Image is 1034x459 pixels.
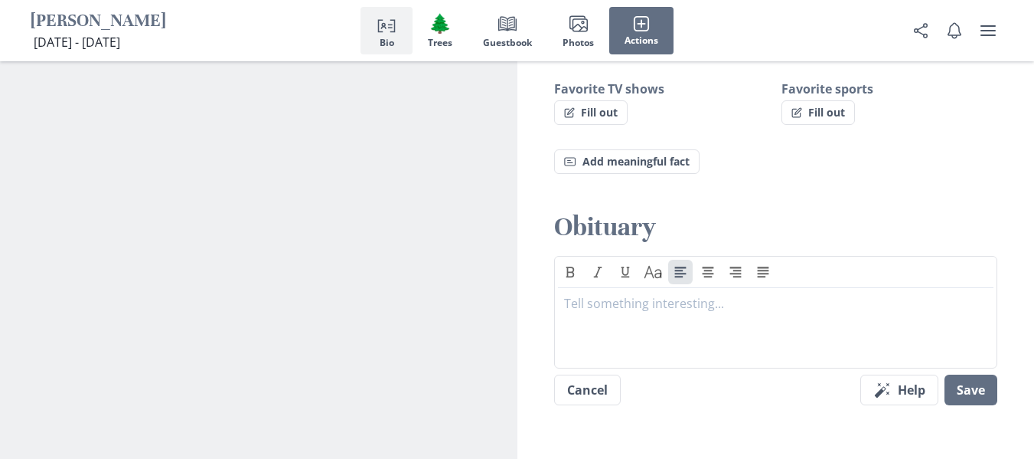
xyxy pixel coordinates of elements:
[781,100,855,125] button: Fill out
[668,260,693,284] button: Align left
[558,260,582,284] button: Bold
[905,15,936,46] button: Share Obituary
[751,260,775,284] button: Align justify
[585,260,610,284] button: Italic
[860,375,938,405] button: Help
[641,260,665,284] button: Heading
[939,15,970,46] button: Notifications
[696,260,720,284] button: Align center
[547,7,609,54] button: Photos
[31,10,166,34] h1: [PERSON_NAME]
[429,12,452,34] span: Tree
[781,80,997,98] h3: Favorite sports
[380,38,394,48] span: Bio
[944,375,997,405] button: Save
[554,100,628,125] button: Fill out
[563,38,594,48] span: Photos
[723,260,748,284] button: Align right
[973,15,1003,46] button: user menu
[483,38,532,48] span: Guestbook
[413,7,468,54] button: Trees
[609,7,674,54] button: Actions
[34,34,120,51] span: [DATE] - [DATE]
[428,38,452,48] span: Trees
[468,7,547,54] button: Guestbook
[360,7,413,54] button: Bio
[554,149,700,174] button: Add meaningful fact
[625,35,658,46] span: Actions
[554,211,998,244] h2: Obituary
[613,260,638,284] button: Underline
[554,80,770,98] h3: Favorite TV shows
[554,375,621,405] button: Cancel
